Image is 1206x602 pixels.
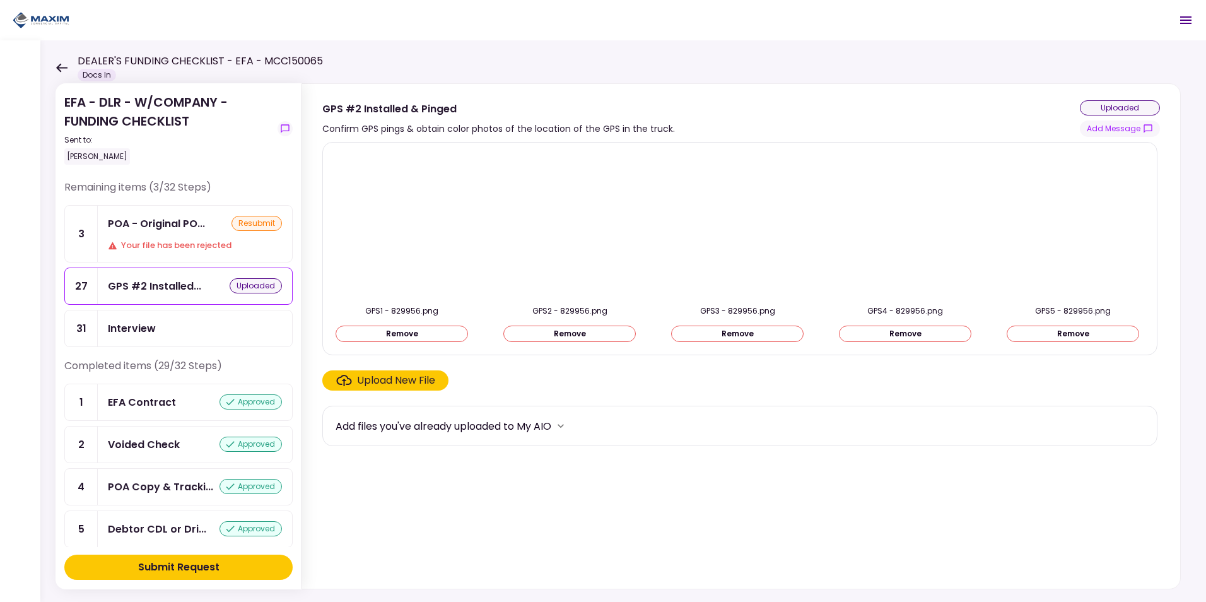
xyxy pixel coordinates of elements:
[64,358,293,384] div: Completed items (29/32 Steps)
[230,278,282,293] div: uploaded
[108,437,180,452] div: Voided Check
[13,11,69,30] img: Partner icon
[108,479,213,495] div: POA Copy & Tracking Receipt
[1171,5,1201,35] button: Open menu
[671,305,804,317] div: GPS3 - 829956.png
[108,239,282,252] div: Your file has been rejected
[1080,100,1160,115] div: uploaded
[65,427,98,463] div: 2
[108,521,206,537] div: Debtor CDL or Driver License
[322,121,675,136] div: Confirm GPS pings & obtain color photos of the location of the GPS in the truck.
[671,326,804,342] button: Remove
[336,326,468,342] button: Remove
[220,521,282,536] div: approved
[839,326,971,342] button: Remove
[64,180,293,205] div: Remaining items (3/32 Steps)
[551,416,570,435] button: more
[64,555,293,580] button: Submit Request
[278,121,293,136] button: show-messages
[64,511,293,548] a: 5Debtor CDL or Driver Licenseapproved
[220,479,282,494] div: approved
[64,310,293,347] a: 31Interview
[64,148,130,165] div: [PERSON_NAME]
[1007,326,1139,342] button: Remove
[839,305,971,317] div: GPS4 - 829956.png
[108,394,176,410] div: EFA Contract
[322,370,448,391] span: Click here to upload the required document
[64,134,272,146] div: Sent to:
[138,560,220,575] div: Submit Request
[78,54,323,69] h1: DEALER'S FUNDING CHECKLIST - EFA - MCC150065
[220,394,282,410] div: approved
[108,216,205,232] div: POA - Original POA (not CA or GA)
[220,437,282,452] div: approved
[1080,121,1160,137] button: show-messages
[336,418,551,434] div: Add files you've already uploaded to My AIO
[64,205,293,263] a: 3POA - Original POA (not CA or GA)resubmitYour file has been rejected
[108,278,201,294] div: GPS #2 Installed & Pinged
[64,426,293,463] a: 2Voided Checkapproved
[357,373,435,388] div: Upload New File
[78,69,116,81] div: Docs In
[336,305,468,317] div: GPS1 - 829956.png
[65,384,98,420] div: 1
[64,384,293,421] a: 1EFA Contractapproved
[503,326,636,342] button: Remove
[65,469,98,505] div: 4
[64,468,293,505] a: 4POA Copy & Tracking Receiptapproved
[64,268,293,305] a: 27GPS #2 Installed & Pingeduploaded
[108,321,156,336] div: Interview
[65,511,98,547] div: 5
[301,83,1181,589] div: GPS #2 Installed & PingedConfirm GPS pings & obtain color photos of the location of the GPS in th...
[1007,305,1139,317] div: GPS5 - 829956.png
[503,305,636,317] div: GPS2 - 829956.png
[231,216,282,231] div: resubmit
[322,101,675,117] div: GPS #2 Installed & Pinged
[65,268,98,304] div: 27
[65,206,98,262] div: 3
[65,310,98,346] div: 31
[64,93,272,165] div: EFA - DLR - W/COMPANY - FUNDING CHECKLIST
